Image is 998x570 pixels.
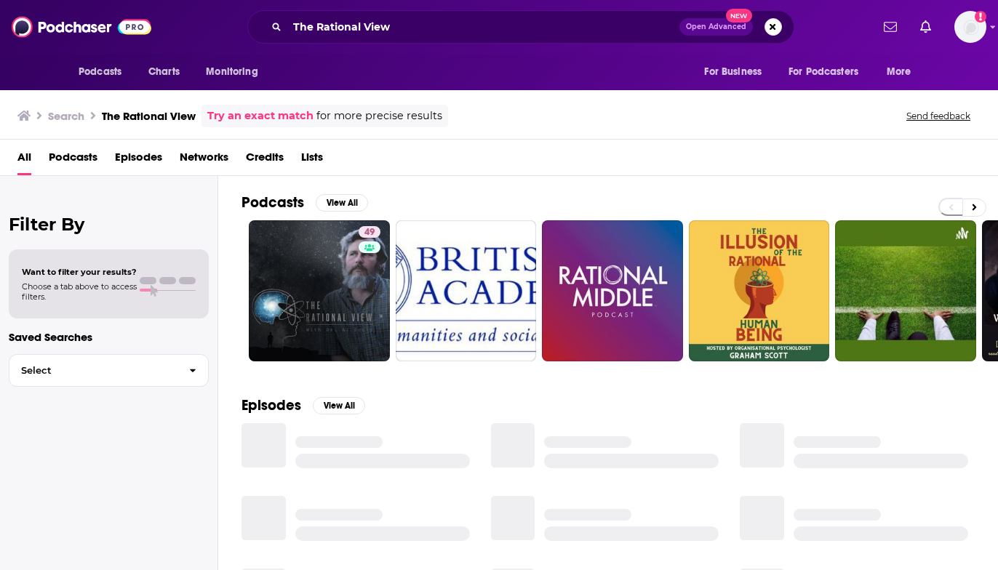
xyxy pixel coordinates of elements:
a: Podcasts [49,145,97,175]
span: Podcasts [79,62,121,82]
button: open menu [68,58,140,86]
a: Credits [246,145,284,175]
span: Want to filter your results? [22,267,137,277]
a: PodcastsView All [241,193,368,212]
svg: Add a profile image [975,11,986,23]
input: Search podcasts, credits, & more... [287,15,679,39]
h2: Podcasts [241,193,304,212]
button: open menu [694,58,780,86]
img: Podchaser - Follow, Share and Rate Podcasts [12,13,151,41]
span: New [726,9,752,23]
div: Search podcasts, credits, & more... [247,10,794,44]
button: View All [316,194,368,212]
button: Select [9,354,209,387]
span: Charts [148,62,180,82]
img: User Profile [954,11,986,43]
a: All [17,145,31,175]
span: Open Advanced [686,23,746,31]
a: Charts [139,58,188,86]
a: Show notifications dropdown [878,15,903,39]
span: More [887,62,911,82]
p: Saved Searches [9,330,209,344]
a: Networks [180,145,228,175]
span: For Podcasters [789,62,858,82]
a: 49 [249,220,390,361]
h3: The Rational View [102,109,196,123]
span: 49 [364,225,375,240]
button: View All [313,397,365,414]
button: open menu [877,58,930,86]
button: Open AdvancedNew [679,18,753,36]
a: Lists [301,145,323,175]
span: Select [9,366,177,375]
h2: Episodes [241,396,301,414]
button: Show profile menu [954,11,986,43]
button: open menu [779,58,879,86]
span: Choose a tab above to access filters. [22,281,137,302]
h3: Search [48,109,84,123]
span: Logged in as megcassidy [954,11,986,43]
a: Try an exact match [207,108,314,124]
span: Monitoring [206,62,258,82]
a: EpisodesView All [241,396,365,414]
a: 49 [359,226,380,238]
a: Show notifications dropdown [914,15,937,39]
span: For Business [704,62,762,82]
h2: Filter By [9,214,209,235]
button: open menu [196,58,276,86]
button: Send feedback [902,110,975,122]
a: Episodes [115,145,162,175]
span: for more precise results [316,108,442,124]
